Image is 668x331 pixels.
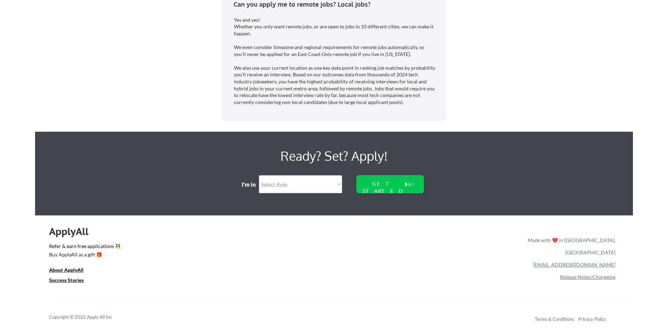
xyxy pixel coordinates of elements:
[535,316,574,322] a: Terms & Conditions
[578,316,606,322] a: Privacy Policy
[525,234,615,258] div: Made with ❤️ in [GEOGRAPHIC_DATA], [GEOGRAPHIC_DATA]
[133,146,535,166] div: Ready? Set? Apply!
[533,262,615,268] a: [EMAIL_ADDRESS][DOMAIN_NAME]
[49,226,96,237] div: ApplyAll
[49,267,83,273] u: About ApplyAll
[560,274,615,280] a: Release Notes/Changelog
[49,277,93,285] a: Success Stories
[49,252,119,257] div: Buy ApplyAll as a gift 🎁
[49,244,381,251] a: Refer & earn free applications 👯‍♀️
[234,16,436,106] div: Yes and yes! Whether you only want remote jobs, or are open to jobs in 10 different cities, we ca...
[242,181,261,188] div: I'm in
[49,251,119,260] a: Buy ApplyAll as a gift 🎁
[49,277,84,283] u: Success Stories
[361,181,406,194] div: GET STARTED
[49,267,93,275] a: About ApplyAll
[49,314,130,321] div: Copyright © 2025 Apply All Inc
